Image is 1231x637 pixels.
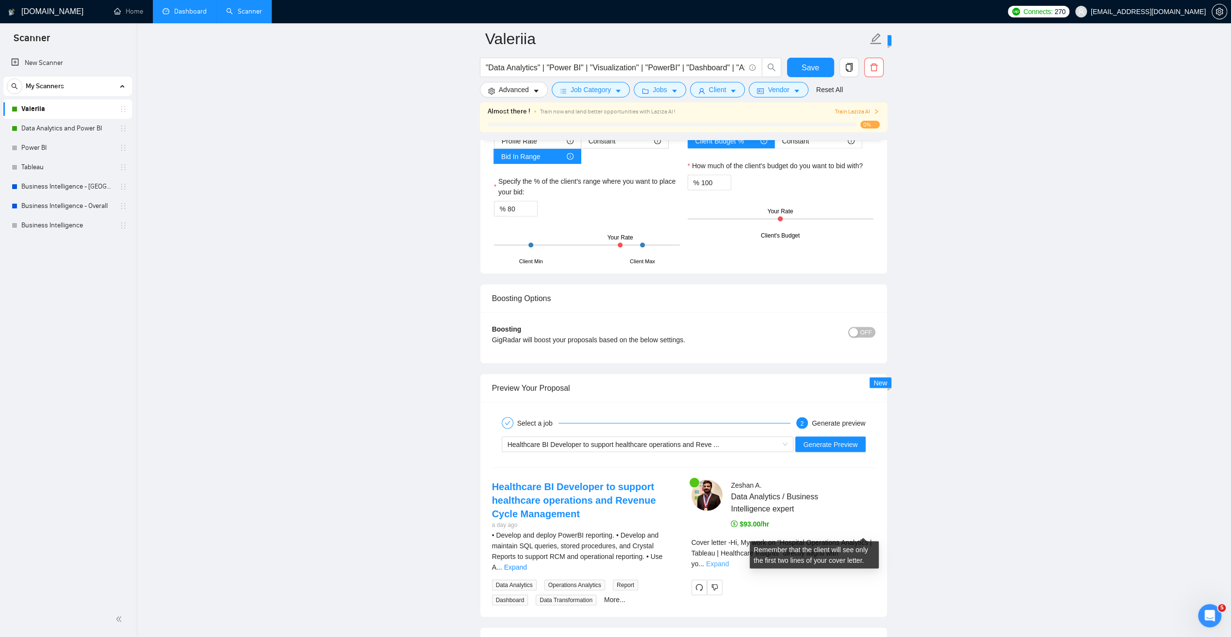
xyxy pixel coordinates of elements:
span: Cover letter - Hi, My work on "Hospital Operations Analytics | Tableau | Healthcare Insights" dir... [691,538,872,567]
span: Jobs [653,84,667,95]
span: Healthcare BI Developer to support healthcare operations and Reve ... [508,440,720,448]
span: Almost there ! [488,106,530,117]
span: Dashboard [492,594,528,605]
img: upwork-logo.png [1012,8,1020,16]
span: holder [119,144,127,152]
button: copy [839,58,859,77]
span: Bid In Range [501,149,541,163]
button: Generate Preview [795,436,865,452]
span: holder [119,202,127,210]
span: Operations Analytics [544,579,605,590]
span: Client [709,84,726,95]
span: 5 [1218,604,1226,612]
span: Data Analytics [492,579,537,590]
div: Your Rate [607,233,633,242]
a: Tableau [21,158,114,177]
span: info-circle [760,137,767,144]
span: caret-down [615,87,622,95]
span: idcard [757,87,764,95]
a: Power BI [21,138,114,158]
a: Healthcare BI Developer to support healthcare operations and Revenue Cycle Management [492,481,656,519]
iframe: Intercom live chat [1198,604,1221,627]
span: info-circle [567,153,574,159]
div: Your Rate [768,207,793,216]
label: How much of the client's budget do you want to bid with? [688,160,863,171]
a: Business Intelligence - [GEOGRAPHIC_DATA] [21,177,114,196]
span: Job Category [571,84,611,95]
span: holder [119,163,127,171]
span: Profile Rate [502,133,537,148]
span: setting [488,87,495,95]
div: GigRadar will boost your proposals based on the below settings. [492,334,780,345]
div: a day ago [492,520,676,529]
span: check [505,420,510,426]
span: copy [840,63,858,72]
li: My Scanners [3,77,132,235]
span: setting [1212,8,1227,16]
span: OFF [860,327,872,337]
span: Connects: [1023,6,1052,17]
input: Search Freelance Jobs... [486,62,745,74]
span: caret-down [671,87,678,95]
span: Save [802,62,819,74]
span: edit [870,32,882,45]
span: bars [560,87,567,95]
a: More... [604,595,625,603]
span: Client Budget % [695,133,744,148]
span: dollar [731,520,738,527]
span: search [7,83,22,90]
button: Save [787,58,834,77]
input: Scanner name... [485,27,868,51]
button: dislike [707,579,722,595]
div: Remember that the client will see only the first two lines of your cover letter. [750,541,879,568]
li: New Scanner [3,53,132,73]
a: Business Intelligence [21,216,114,235]
span: Scanner [6,31,58,51]
span: ... [496,563,502,571]
span: caret-down [793,87,800,95]
span: • Develop and deploy PowerBI reporting. • Develop and maintain SQL queries, stored procedures, an... [492,531,663,571]
a: Data Analytics and Power BI [21,119,114,138]
a: setting [1212,8,1227,16]
img: c1EHr19NyguM0gQx9qViwra_wK4SYEilaMhIYukPPQd_8JvZjobbK-LdwBNm1cltqp [691,479,722,510]
span: info-circle [654,137,661,144]
label: Specify the % of the client's range where you want to place your bid: [494,175,680,197]
span: folder [642,87,649,95]
button: folderJobscaret-down [634,82,686,97]
span: 2 [801,420,804,427]
span: New [873,36,887,44]
span: Report [613,579,638,590]
span: info-circle [749,64,755,71]
span: double-left [115,614,125,624]
div: Generate preview [812,417,866,429]
a: Business Intelligence - Overall [21,196,114,216]
span: caret-down [730,87,737,95]
button: idcardVendorcaret-down [749,82,808,97]
div: Preview Your Proposal [492,374,875,401]
span: Data Analytics / Business Intelligence expert [731,490,846,514]
button: userClientcaret-down [690,82,745,97]
span: 270 [1054,6,1065,17]
button: setting [1212,4,1227,19]
button: search [762,58,781,77]
span: Advanced [499,84,529,95]
a: searchScanner [226,7,262,16]
span: $93.00/hr [731,520,769,527]
span: 0% [860,121,880,128]
button: Train Laziza AI [835,107,879,116]
span: search [762,63,781,72]
span: caret-down [533,87,540,95]
div: Select a job [517,417,558,429]
button: settingAdvancedcaret-down [480,82,548,97]
span: My Scanners [26,77,64,96]
div: Client Max [630,257,655,265]
span: holder [119,105,127,113]
div: Client's Budget [761,231,800,240]
button: search [7,79,22,94]
span: dislike [711,583,718,591]
button: delete [864,58,884,77]
span: Zeshan A . [731,481,761,489]
span: user [1078,8,1084,15]
div: Boosting Options [492,284,875,312]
